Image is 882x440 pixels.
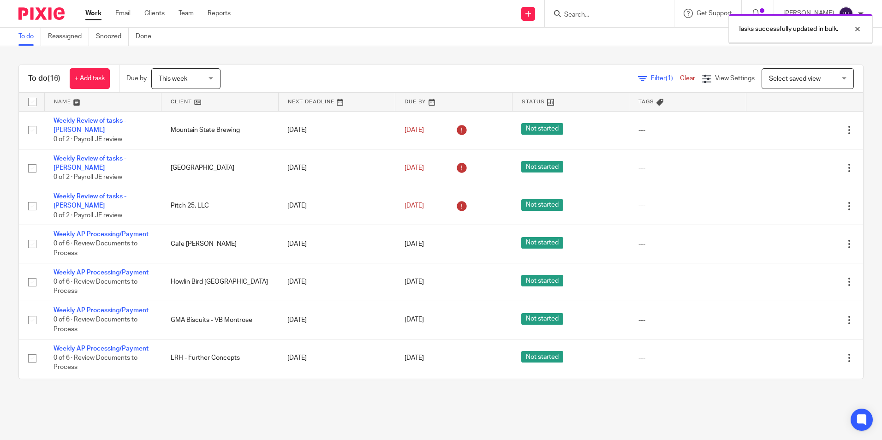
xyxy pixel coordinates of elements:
p: Due by [126,74,147,83]
p: Tasks successfully updated in bulk. [738,24,838,34]
div: --- [638,163,737,172]
td: Cafe [PERSON_NAME] [161,225,279,263]
span: 0 of 6 · Review Documents to Process [54,317,137,333]
span: 0 of 2 · Payroll JE review [54,174,122,181]
h1: To do [28,74,60,83]
span: [DATE] [405,317,424,323]
a: Weekly Review of tasks - [PERSON_NAME] [54,155,126,171]
span: Tags [638,99,654,104]
td: [DATE] [278,301,395,339]
td: [DATE] [278,225,395,263]
td: [DATE] [278,339,395,377]
div: --- [638,353,737,363]
span: [DATE] [405,355,424,361]
a: Weekly AP Processing/Payment [54,345,149,352]
span: View Settings [715,75,755,82]
span: [DATE] [405,165,424,171]
td: GMA Biscuits - VB Montrose [161,301,279,339]
a: Weekly AP Processing/Payment [54,307,149,314]
a: + Add task [70,68,110,89]
a: Weekly Review of tasks - [PERSON_NAME] [54,193,126,209]
span: 0 of 2 · Payroll JE review [54,212,122,219]
div: --- [638,201,737,210]
span: 0 of 6 · Review Documents to Process [54,241,137,257]
td: Red Letter Hospitality [161,377,279,415]
a: Clear [680,75,695,82]
span: Not started [521,275,563,286]
span: (1) [666,75,673,82]
span: 0 of 6 · Review Documents to Process [54,355,137,371]
a: Weekly Review of tasks - [PERSON_NAME] [54,118,126,133]
img: svg%3E [839,6,853,21]
a: Email [115,9,131,18]
a: Reports [208,9,231,18]
span: [DATE] [405,202,424,209]
div: --- [638,239,737,249]
div: --- [638,277,737,286]
td: [DATE] [278,111,395,149]
td: Mountain State Brewing [161,111,279,149]
span: [DATE] [405,279,424,285]
span: Filter [651,75,680,82]
td: [DATE] [278,263,395,301]
a: Team [179,9,194,18]
a: Weekly AP Processing/Payment [54,269,149,276]
a: Clients [144,9,165,18]
span: This week [159,76,187,82]
span: Not started [521,161,563,172]
img: Pixie [18,7,65,20]
td: [GEOGRAPHIC_DATA] [161,149,279,187]
span: Select saved view [769,76,821,82]
a: Weekly AP Processing/Payment [54,231,149,238]
span: Not started [521,313,563,325]
a: To do [18,28,41,46]
a: Done [136,28,158,46]
a: Reassigned [48,28,89,46]
td: [DATE] [278,187,395,225]
span: Not started [521,123,563,135]
td: [DATE] [278,149,395,187]
span: 0 of 6 · Review Documents to Process [54,279,137,295]
td: LRH - Further Concepts [161,339,279,377]
td: Pitch 25, LLC [161,187,279,225]
span: (16) [48,75,60,82]
td: [DATE] [278,377,395,415]
div: --- [638,315,737,325]
span: Not started [521,237,563,249]
span: Not started [521,199,563,211]
span: 0 of 2 · Payroll JE review [54,136,122,143]
span: [DATE] [405,241,424,247]
span: [DATE] [405,127,424,133]
a: Work [85,9,101,18]
td: Howlin Bird [GEOGRAPHIC_DATA] [161,263,279,301]
span: Not started [521,351,563,363]
a: Snoozed [96,28,129,46]
div: --- [638,125,737,135]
